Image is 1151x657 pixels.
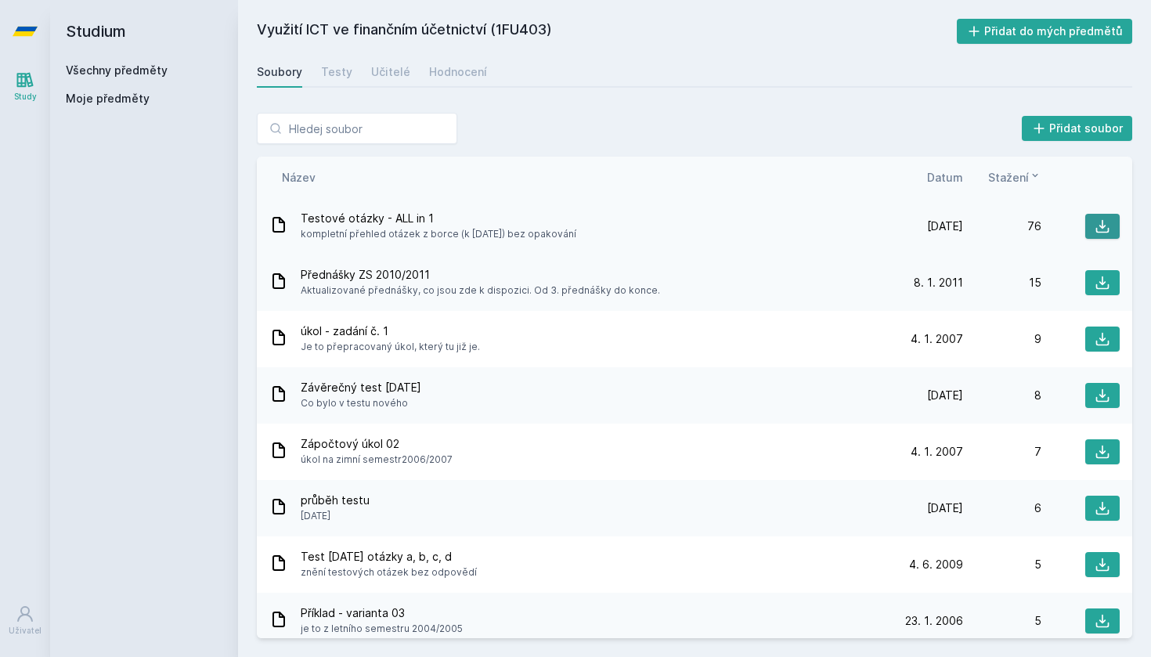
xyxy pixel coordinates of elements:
[988,169,1041,186] button: Stažení
[371,64,410,80] div: Učitelé
[429,64,487,80] div: Hodnocení
[66,63,168,77] a: Všechny předměty
[301,493,370,508] span: průběh testu
[301,565,477,580] span: znění testových otázek bez odpovědí
[988,169,1029,186] span: Stažení
[257,113,457,144] input: Hledej soubor
[301,452,453,467] span: úkol na zimní semestr2006/2007
[301,226,576,242] span: kompletní přehled otázek z borce (k [DATE]) bez opakování
[321,64,352,80] div: Testy
[963,331,1041,347] div: 9
[957,19,1133,44] button: Přidat do mých předmětů
[301,339,480,355] span: Je to přepracovaný úkol, který tu již je.
[301,283,660,298] span: Aktualizované přednášky, co jsou zde k dispozici. Od 3. přednášky do konce.
[3,597,47,644] a: Uživatel
[905,613,963,629] span: 23. 1. 2006
[927,169,963,186] button: Datum
[301,605,463,621] span: Příklad - varianta 03
[963,444,1041,460] div: 7
[963,275,1041,291] div: 15
[301,395,421,411] span: Co bylo v testu nového
[963,388,1041,403] div: 8
[3,63,47,110] a: Study
[9,625,41,637] div: Uživatel
[909,557,963,572] span: 4. 6. 2009
[66,91,150,106] span: Moje předměty
[914,275,963,291] span: 8. 1. 2011
[927,388,963,403] span: [DATE]
[301,267,660,283] span: Přednášky ZS 2010/2011
[301,549,477,565] span: Test [DATE] otázky a, b, c, d
[301,436,453,452] span: Zápočtový úkol 02
[301,211,576,226] span: Testové otázky - ALL in 1
[371,56,410,88] a: Učitelé
[963,500,1041,516] div: 6
[301,380,421,395] span: Závěrečný test [DATE]
[963,218,1041,234] div: 76
[257,56,302,88] a: Soubory
[282,169,316,186] button: Název
[963,557,1041,572] div: 5
[257,19,957,44] h2: Využití ICT ve finančním účetnictví (1FU403)
[301,508,370,524] span: [DATE]
[257,64,302,80] div: Soubory
[429,56,487,88] a: Hodnocení
[911,331,963,347] span: 4. 1. 2007
[963,613,1041,629] div: 5
[301,323,480,339] span: úkol - zadání č. 1
[927,500,963,516] span: [DATE]
[14,91,37,103] div: Study
[1022,116,1133,141] button: Přidat soubor
[911,444,963,460] span: 4. 1. 2007
[301,621,463,637] span: je to z letního semestru 2004/2005
[321,56,352,88] a: Testy
[927,218,963,234] span: [DATE]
